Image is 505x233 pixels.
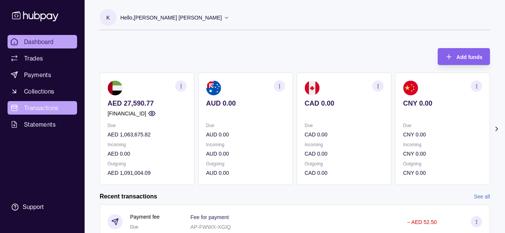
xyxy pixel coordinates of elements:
p: Fee for payment [190,214,229,220]
p: Incoming [108,141,187,149]
p: Hello, [PERSON_NAME] [PERSON_NAME] [120,14,222,22]
p: CNY 0.00 [403,130,482,139]
a: Dashboard [8,35,77,48]
p: CAD 0.00 [305,169,384,177]
p: CNY 0.00 [403,169,482,177]
p: AP-FWWX-XGIQ [190,224,231,230]
p: AUD 0.00 [206,150,285,158]
span: Payments [24,70,51,79]
p: CAD 0.00 [305,99,384,107]
p: Incoming [305,141,384,149]
p: Outgoing [206,160,285,168]
p: Outgoing [108,160,187,168]
p: CNY 0.00 [403,99,482,107]
p: AED 27,590.77 [108,99,187,107]
span: Due [130,224,138,230]
p: Payment fee [130,213,160,221]
p: Due [206,121,285,130]
p: CAD 0.00 [305,130,384,139]
img: ae [108,80,123,95]
p: Outgoing [305,160,384,168]
span: Trades [24,54,43,63]
p: Incoming [206,141,285,149]
span: Statements [24,120,56,129]
p: AUD 0.00 [206,169,285,177]
p: K [106,14,110,22]
h2: Recent transactions [100,192,157,201]
img: au [206,80,221,95]
p: AED 0.00 [108,150,187,158]
div: Support [23,203,44,211]
p: AED 1,091,004.09 [108,169,187,177]
p: Due [305,121,384,130]
a: Statements [8,118,77,131]
p: AUD 0.00 [206,99,285,107]
p: AUD 0.00 [206,130,285,139]
span: Collections [24,87,54,96]
p: Incoming [403,141,482,149]
a: See all [474,192,490,201]
p: Due [403,121,482,130]
p: [FINANCIAL_ID] [108,109,146,118]
img: ca [305,80,320,95]
p: CAD 0.00 [305,150,384,158]
button: Add funds [438,48,490,65]
span: Transactions [24,103,59,112]
span: Add funds [456,54,482,60]
p: Outgoing [403,160,482,168]
p: − AED 52.50 [407,219,437,225]
p: CNY 0.00 [403,150,482,158]
span: Dashboard [24,37,54,46]
img: cn [403,80,418,95]
a: Collections [8,85,77,98]
p: Due [108,121,187,130]
p: AED 1,063,675.82 [108,130,187,139]
a: Transactions [8,101,77,115]
a: Support [8,199,77,215]
a: Payments [8,68,77,82]
a: Trades [8,51,77,65]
